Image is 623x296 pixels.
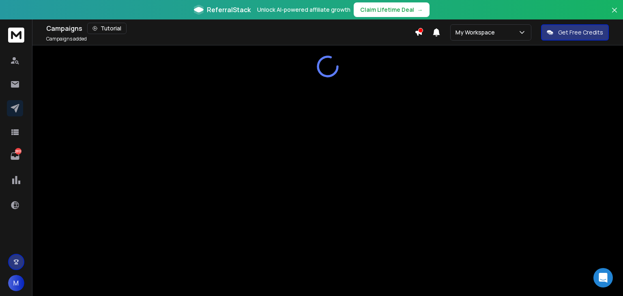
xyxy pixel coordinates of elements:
button: Tutorial [87,23,127,34]
p: My Workspace [455,28,498,36]
button: M [8,275,24,291]
div: Campaigns [46,23,415,34]
p: 2851 [15,148,21,154]
button: Claim Lifetime Deal→ [354,2,430,17]
p: Get Free Credits [558,28,603,36]
p: Unlock AI-powered affiliate growth [257,6,350,14]
a: 2851 [7,148,23,164]
button: Close banner [609,5,620,24]
div: Open Intercom Messenger [593,268,613,287]
span: → [417,6,423,14]
p: Campaigns added [46,36,87,42]
button: Get Free Credits [541,24,609,41]
span: ReferralStack [207,5,251,15]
